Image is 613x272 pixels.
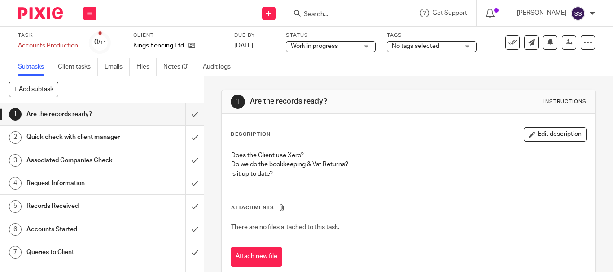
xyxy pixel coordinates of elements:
img: svg%3E [571,6,585,21]
div: Accounts Production [18,41,78,50]
div: 1 [9,108,22,121]
h1: Request Information [26,177,127,190]
div: 4 [9,177,22,190]
a: Audit logs [203,58,237,76]
span: Get Support [433,10,467,16]
div: 5 [9,200,22,213]
button: Edit description [524,127,587,142]
label: Task [18,32,78,39]
div: Instructions [543,98,587,105]
h1: Associated Companies Check [26,154,127,167]
label: Tags [387,32,477,39]
input: Search [303,11,384,19]
span: [DATE] [234,43,253,49]
h1: Are the records ready? [26,108,127,121]
div: 7 [9,246,22,259]
span: No tags selected [392,43,439,49]
div: 3 [9,154,22,167]
a: Files [136,58,157,76]
a: Subtasks [18,58,51,76]
h1: Records Received [26,199,127,213]
p: Description [231,131,271,138]
p: Does the Client use Xero? [231,151,586,160]
div: 0 [94,37,106,47]
small: /11 [98,40,106,45]
label: Client [133,32,223,39]
p: Kings Fencing Ltd [133,41,184,50]
a: Client tasks [58,58,98,76]
span: Attachments [231,205,274,210]
h1: Accounts Started [26,223,127,236]
span: Work in progress [291,43,338,49]
p: Do we do the bookkeeping & Vat Returns? [231,160,586,169]
button: Attach new file [231,247,282,267]
p: [PERSON_NAME] [517,9,566,17]
a: Emails [105,58,130,76]
label: Status [286,32,376,39]
h1: Quick check with client manager [26,130,127,144]
label: Due by [234,32,275,39]
h1: Are the records ready? [250,97,428,106]
div: 6 [9,223,22,236]
a: Notes (0) [163,58,196,76]
div: 2 [9,131,22,144]
img: Pixie [18,7,63,19]
div: 1 [231,95,245,109]
button: + Add subtask [9,82,58,97]
span: There are no files attached to this task. [231,224,339,230]
h1: Queries to Client [26,246,127,259]
p: Is it up to date? [231,169,586,178]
